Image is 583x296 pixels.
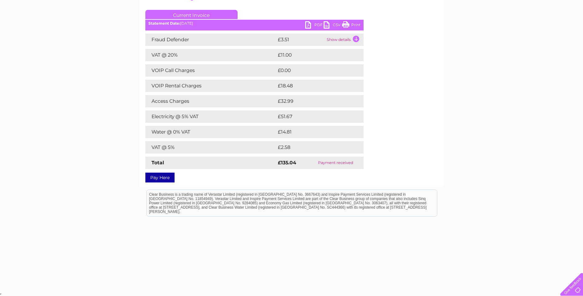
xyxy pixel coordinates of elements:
a: Water [475,26,486,31]
a: Pay Here [145,173,175,182]
td: Show details [325,34,364,46]
td: £51.67 [276,110,351,123]
a: Log out [563,26,577,31]
a: Print [342,21,360,30]
td: VOIP Call Charges [145,64,276,77]
a: Current Invoice [145,10,238,19]
strong: Total [152,160,164,166]
td: VAT @ 20% [145,49,276,61]
td: £18.48 [276,80,351,92]
td: £11.00 [276,49,350,61]
a: 0333 014 3131 [467,3,510,11]
td: VAT @ 5% [145,141,276,154]
td: £2.58 [276,141,349,154]
td: VOIP Rental Charges [145,80,276,92]
a: PDF [305,21,324,30]
td: Water @ 0% VAT [145,126,276,138]
a: Telecoms [507,26,526,31]
td: Electricity @ 5% VAT [145,110,276,123]
td: Payment received [308,157,364,169]
a: Blog [530,26,538,31]
img: logo.png [20,16,52,35]
td: £14.81 [276,126,350,138]
div: [DATE] [145,21,364,26]
td: £3.51 [276,34,325,46]
td: Fraud Defender [145,34,276,46]
a: Contact [542,26,557,31]
a: CSV [324,21,342,30]
td: Access Charges [145,95,276,107]
div: Clear Business is a trading name of Verastar Limited (registered in [GEOGRAPHIC_DATA] No. 3667643... [147,3,437,30]
a: Energy [490,26,504,31]
b: Statement Date: [148,21,180,26]
strong: £135.04 [278,160,296,166]
td: £0.00 [276,64,349,77]
td: £32.99 [276,95,351,107]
